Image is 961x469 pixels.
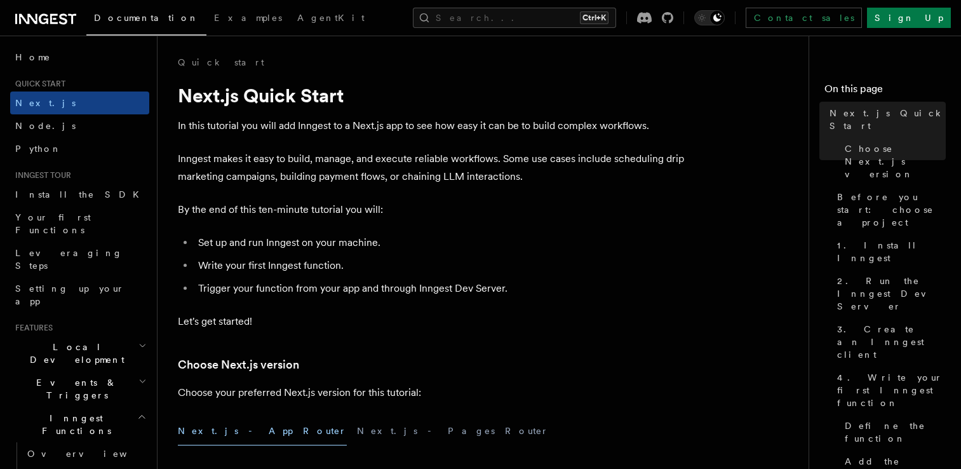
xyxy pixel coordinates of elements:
[413,8,616,28] button: Search...Ctrl+K
[10,241,149,277] a: Leveraging Steps
[837,191,946,229] span: Before you start: choose a project
[837,239,946,264] span: 1. Install Inngest
[178,417,347,445] button: Next.js - App Router
[840,137,946,186] a: Choose Next.js version
[15,144,62,154] span: Python
[10,137,149,160] a: Python
[10,412,137,437] span: Inngest Functions
[10,341,138,366] span: Local Development
[845,142,946,180] span: Choose Next.js version
[194,280,686,297] li: Trigger your function from your app and through Inngest Dev Server.
[178,313,686,330] p: Let's get started!
[194,234,686,252] li: Set up and run Inngest on your machine.
[10,323,53,333] span: Features
[694,10,725,25] button: Toggle dark mode
[15,283,124,306] span: Setting up your app
[22,442,149,465] a: Overview
[10,92,149,114] a: Next.js
[15,51,51,64] span: Home
[832,366,946,414] a: 4. Write your first Inngest function
[15,121,76,131] span: Node.js
[837,275,946,313] span: 2. Run the Inngest Dev Server
[832,269,946,318] a: 2. Run the Inngest Dev Server
[10,206,149,241] a: Your first Functions
[832,234,946,269] a: 1. Install Inngest
[824,102,946,137] a: Next.js Quick Start
[10,376,138,402] span: Events & Triggers
[178,150,686,186] p: Inngest makes it easy to build, manage, and execute reliable workflows. Some use cases include sc...
[178,384,686,402] p: Choose your preferred Next.js version for this tutorial:
[94,13,199,23] span: Documentation
[178,117,686,135] p: In this tutorial you will add Inngest to a Next.js app to see how easy it can be to build complex...
[10,114,149,137] a: Node.js
[178,201,686,219] p: By the end of this ten-minute tutorial you will:
[15,248,123,271] span: Leveraging Steps
[15,98,76,108] span: Next.js
[10,277,149,313] a: Setting up your app
[10,79,65,89] span: Quick start
[830,107,946,132] span: Next.js Quick Start
[746,8,862,28] a: Contact sales
[840,414,946,450] a: Define the function
[10,170,71,180] span: Inngest tour
[832,318,946,366] a: 3. Create an Inngest client
[15,212,91,235] span: Your first Functions
[837,323,946,361] span: 3. Create an Inngest client
[27,449,158,459] span: Overview
[832,186,946,234] a: Before you start: choose a project
[10,371,149,407] button: Events & Triggers
[10,336,149,371] button: Local Development
[10,407,149,442] button: Inngest Functions
[206,4,290,34] a: Examples
[178,56,264,69] a: Quick start
[86,4,206,36] a: Documentation
[214,13,282,23] span: Examples
[845,419,946,445] span: Define the function
[290,4,372,34] a: AgentKit
[15,189,147,200] span: Install the SDK
[837,371,946,409] span: 4. Write your first Inngest function
[867,8,951,28] a: Sign Up
[580,11,608,24] kbd: Ctrl+K
[357,417,549,445] button: Next.js - Pages Router
[10,46,149,69] a: Home
[178,84,686,107] h1: Next.js Quick Start
[178,356,299,374] a: Choose Next.js version
[297,13,365,23] span: AgentKit
[194,257,686,275] li: Write your first Inngest function.
[824,81,946,102] h4: On this page
[10,183,149,206] a: Install the SDK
